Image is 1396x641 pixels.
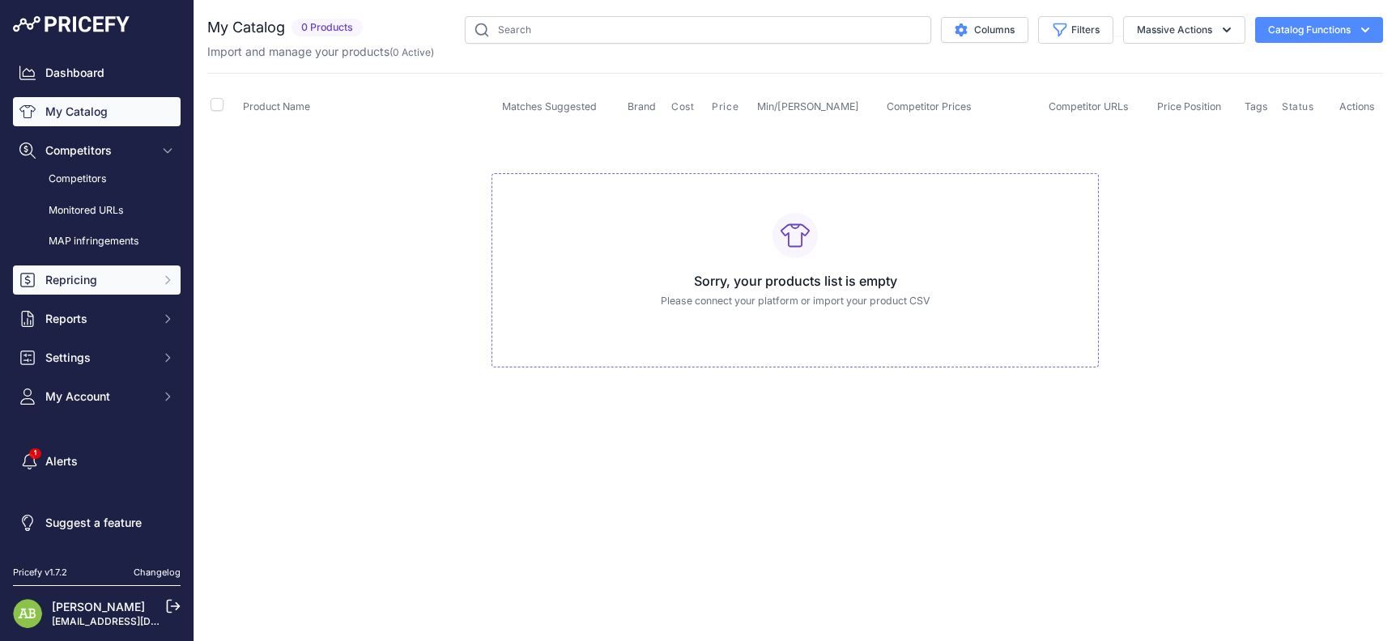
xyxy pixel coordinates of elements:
button: Price [712,100,742,113]
button: My Account [13,382,181,411]
button: Massive Actions [1123,16,1245,44]
span: Competitor Prices [887,100,972,112]
span: Tags [1245,100,1268,112]
a: Suggest a feature [13,508,181,537]
button: Catalog Functions [1255,17,1383,43]
span: Price Position [1157,100,1221,112]
span: Competitors [45,142,151,159]
a: My Catalog [13,97,181,126]
span: Actions [1339,100,1375,112]
h3: Sorry, your products list is empty [505,271,1085,291]
a: Alerts [13,447,181,476]
span: Price [712,100,738,113]
a: 0 Active [393,46,431,58]
nav: Sidebar [13,58,181,546]
button: Cost [671,100,697,113]
span: Repricing [45,272,151,288]
p: Please connect your platform or import your product CSV [505,294,1085,309]
button: Repricing [13,265,181,295]
button: Columns [941,17,1028,43]
a: Dashboard [13,58,181,87]
button: Competitors [13,136,181,165]
span: Matches Suggested [502,100,597,112]
a: [PERSON_NAME] [52,600,145,613]
button: Status [1282,100,1317,113]
a: Changelog [134,567,181,578]
span: ( ) [389,46,434,58]
img: Pricefy Logo [13,16,130,32]
h2: My Catalog [207,16,285,39]
div: Pricefy v1.7.2 [13,566,67,579]
span: Product Name [243,100,310,112]
button: Reports [13,304,181,333]
button: Filters [1038,16,1113,44]
span: Reports [45,311,151,327]
input: Search [465,16,931,44]
span: Status [1282,100,1314,113]
p: Import and manage your products [207,44,434,60]
span: My Account [45,388,151,405]
span: 0 Products [292,19,363,37]
button: Settings [13,343,181,372]
a: [EMAIL_ADDRESS][DOMAIN_NAME] [52,615,221,627]
span: Settings [45,350,151,366]
span: Brand [628,100,656,112]
span: Min/[PERSON_NAME] [757,100,859,112]
span: Cost [671,100,694,113]
a: MAP infringements [13,227,181,256]
a: Monitored URLs [13,197,181,225]
a: Competitors [13,165,181,193]
span: Competitor URLs [1049,100,1129,112]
